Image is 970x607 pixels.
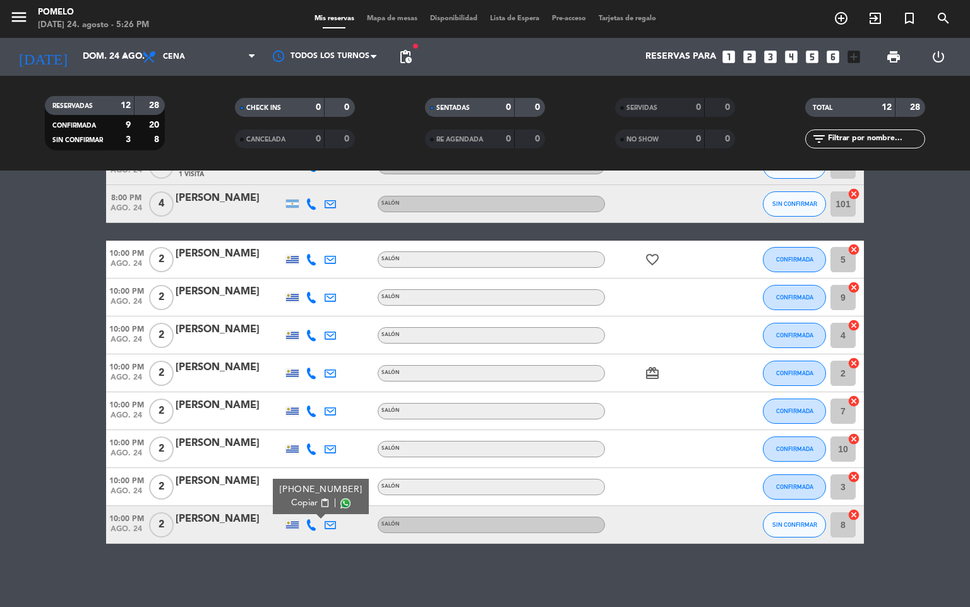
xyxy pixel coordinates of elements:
strong: 0 [344,135,352,143]
strong: 0 [316,135,321,143]
span: 2 [149,474,174,500]
strong: 0 [725,135,733,143]
i: cancel [847,281,860,294]
i: cancel [847,357,860,370]
span: 2 [149,323,174,348]
div: [PERSON_NAME] [176,284,283,300]
span: Cena [163,52,185,61]
i: looks_two [741,49,758,65]
span: CHECK INS [246,105,281,111]
span: SIN CONFIRMAR [772,521,817,528]
input: Filtrar por nombre... [827,132,925,146]
span: 2 [149,512,174,538]
span: Disponibilidad [424,15,484,22]
i: looks_one [721,49,737,65]
span: 10:00 PM [106,472,147,487]
span: CONFIRMADA [776,332,813,339]
strong: 0 [506,135,511,143]
i: looks_3 [762,49,779,65]
span: CONFIRMADA [776,483,813,490]
span: RE AGENDADA [436,136,483,143]
span: 2 [149,285,174,310]
i: favorite_border [645,252,660,267]
span: 2 [149,436,174,462]
span: ago. 24 [106,525,147,539]
span: | [334,496,337,510]
span: 2 [149,247,174,272]
button: Copiarcontent_paste [291,496,330,510]
span: ago. 24 [106,449,147,464]
strong: 12 [121,101,131,110]
span: print [886,49,901,64]
button: CONFIRMADA [763,285,826,310]
span: SENTADAS [436,105,470,111]
strong: 20 [149,121,162,129]
span: Salón [381,522,400,527]
span: 2 [149,399,174,424]
span: ago. 24 [106,260,147,274]
span: Pre-acceso [546,15,592,22]
span: Salón [381,294,400,299]
span: Salón [381,370,400,375]
div: LOG OUT [916,38,961,76]
span: CONFIRMADA [776,370,813,376]
span: 1 Visita [179,169,204,179]
i: card_giftcard [645,366,660,381]
i: cancel [847,243,860,256]
span: Reservas para [645,52,716,62]
strong: 0 [535,135,542,143]
button: CONFIRMADA [763,399,826,424]
button: CONFIRMADA [763,323,826,348]
i: cancel [847,395,860,407]
strong: 8 [154,135,162,144]
span: pending_actions [398,49,413,64]
span: Mapa de mesas [361,15,424,22]
span: ago. 24 [106,204,147,219]
strong: 9 [126,121,131,129]
button: SIN CONFIRMAR [763,191,826,217]
div: [PERSON_NAME] [176,246,283,262]
i: cancel [847,471,860,483]
i: add_box [846,49,862,65]
i: cancel [847,508,860,521]
span: Salón [381,332,400,337]
span: SERVIDAS [626,105,657,111]
div: [PHONE_NUMBER] [280,483,362,496]
i: power_settings_new [931,49,946,64]
span: SIN CONFIRMAR [52,137,103,143]
div: [PERSON_NAME] [176,190,283,207]
i: looks_6 [825,49,841,65]
span: 10:00 PM [106,321,147,335]
i: search [936,11,951,26]
span: ago. 24 [106,487,147,502]
span: Salón [381,256,400,261]
span: ago. 24 [106,166,147,181]
span: Salón [381,446,400,451]
span: Mis reservas [308,15,361,22]
span: SIN CONFIRMAR [772,200,817,207]
span: TOTAL [813,105,832,111]
button: SIN CONFIRMAR [763,512,826,538]
strong: 28 [149,101,162,110]
span: 10:00 PM [106,283,147,297]
strong: 0 [696,135,701,143]
div: [PERSON_NAME] [176,435,283,452]
span: ago. 24 [106,297,147,312]
span: RESERVADAS [52,103,93,109]
i: cancel [847,319,860,332]
div: [PERSON_NAME] [176,473,283,490]
span: Lista de Espera [484,15,546,22]
span: CONFIRMADA [776,407,813,414]
strong: 12 [882,103,892,112]
button: CONFIRMADA [763,474,826,500]
i: filter_list [811,131,827,147]
span: CONFIRMADA [776,445,813,452]
button: CONFIRMADA [763,247,826,272]
span: fiber_manual_record [412,42,419,50]
i: looks_4 [783,49,799,65]
i: cancel [847,433,860,445]
span: Salón [381,201,400,206]
i: turned_in_not [902,11,917,26]
span: NO SHOW [626,136,659,143]
span: 10:00 PM [106,510,147,525]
